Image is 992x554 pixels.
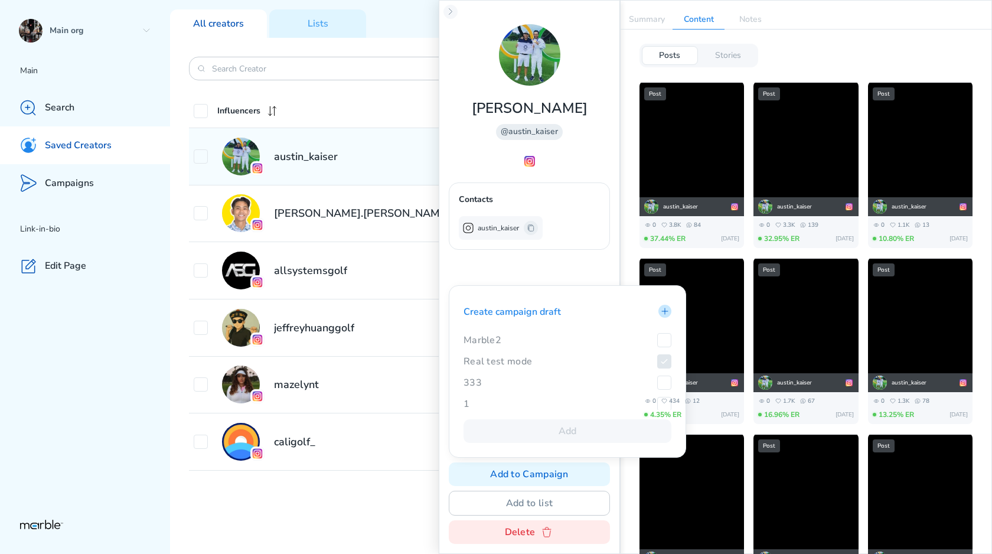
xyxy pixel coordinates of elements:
[764,234,800,243] p: 32.95% ER
[725,10,776,29] p: Notes
[652,221,656,229] p: 0
[764,410,800,419] p: 16.96% ER
[892,379,926,387] p: austin_kaiser
[808,397,815,405] p: 67
[50,25,137,37] p: Main org
[763,266,775,274] p: Post
[783,221,795,229] p: 3.3K
[721,410,739,419] p: [DATE]
[45,177,94,190] p: Campaigns
[766,221,770,229] p: 0
[45,139,112,152] p: Saved Creators
[892,203,926,211] p: austin_kaiser
[763,90,775,98] p: Post
[922,221,929,229] p: 13
[877,266,890,274] p: Post
[766,397,770,405] p: 0
[879,410,914,419] p: 13.25% ER
[694,221,701,229] p: 84
[808,221,818,229] p: 139
[20,222,170,236] p: Link-in-bio
[650,234,686,243] p: 37.44% ER
[274,321,354,335] h2: jeffreyhuanggolf
[478,223,519,233] p: austin_kaiser
[881,397,885,405] p: 0
[45,260,86,272] p: Edit Page
[922,397,929,405] p: 78
[449,491,610,516] button: Add to list
[650,410,681,419] p: 4.35% ER
[464,355,532,368] p: Real test mode
[715,50,741,61] p: Stories
[877,90,890,98] p: Post
[777,203,812,211] p: austin_kaiser
[669,221,681,229] p: 3.8K
[649,90,661,98] p: Post
[881,221,885,229] p: 0
[274,377,319,392] h2: mazelynt
[472,100,588,117] h2: [PERSON_NAME]
[879,234,914,243] p: 10.80% ER
[877,442,890,450] p: Post
[949,410,968,419] p: [DATE]
[898,221,909,229] p: 1.1K
[20,64,170,78] p: Main
[693,397,700,405] p: 12
[659,50,680,61] p: Posts
[464,305,561,319] p: Create campaign draft
[212,63,482,74] input: Search Creator
[836,410,854,419] p: [DATE]
[459,193,493,207] p: Contacts
[763,442,775,450] p: Post
[721,234,739,243] p: [DATE]
[673,10,725,29] p: Content
[898,397,909,405] p: 1.3K
[308,18,328,30] p: Lists
[45,102,74,114] p: Search
[449,462,610,486] button: Add to Campaign
[274,263,347,278] h2: allsystemsgolf
[663,203,698,211] p: austin_kaiser
[193,18,244,30] p: All creators
[621,10,673,29] p: Summary
[669,397,680,405] p: 434
[649,266,661,274] p: Post
[652,397,656,405] p: 0
[274,149,338,164] h2: austin_kaiser
[217,104,260,118] p: Influencers
[464,419,671,443] button: Add
[496,124,563,140] div: @austin_kaiser
[274,435,315,449] h2: caligolf_
[949,234,968,243] p: [DATE]
[836,234,854,243] p: [DATE]
[274,206,450,220] h2: [PERSON_NAME].[PERSON_NAME]
[449,520,610,544] button: Delete
[783,397,795,405] p: 1.7K
[464,397,469,410] p: 1
[464,376,482,389] p: 333
[464,334,501,347] p: Marble2
[777,379,812,387] p: austin_kaiser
